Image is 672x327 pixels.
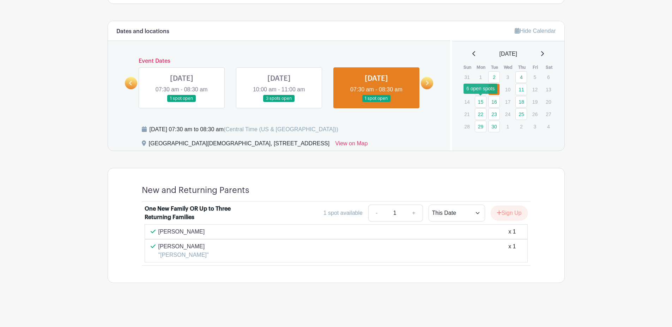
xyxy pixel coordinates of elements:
h6: Event Dates [137,58,421,65]
a: 18 [515,96,527,108]
a: 22 [475,108,486,120]
p: 3 [529,121,541,132]
p: 1 [475,72,486,83]
p: [PERSON_NAME] [158,228,205,236]
button: Sign Up [491,206,528,220]
p: 1 [502,121,514,132]
a: - [368,205,385,222]
p: 13 [543,84,554,95]
div: 6 open spots [464,84,497,94]
p: 17 [502,96,514,107]
a: 25 [515,108,527,120]
p: 6 [543,72,554,83]
div: [GEOGRAPHIC_DATA][DEMOGRAPHIC_DATA], [STREET_ADDRESS] [149,139,330,151]
p: 4 [543,121,554,132]
a: 29 [475,121,486,132]
p: 26 [529,109,541,120]
a: 4 [515,71,527,83]
a: 30 [488,121,500,132]
th: Sat [542,64,556,71]
a: Hide Calendar [515,28,556,34]
p: 3 [502,72,514,83]
p: [PERSON_NAME] [158,242,209,251]
p: 12 [529,84,541,95]
p: 10 [502,84,514,95]
th: Tue [488,64,502,71]
th: Wed [502,64,515,71]
div: [DATE] 07:30 am to 08:30 am [150,125,338,134]
div: x 1 [508,228,516,236]
a: + [405,205,423,222]
div: x 1 [508,242,516,259]
span: (Central Time (US & [GEOGRAPHIC_DATA])) [224,126,338,132]
th: Fri [529,64,543,71]
p: 31 [461,72,473,83]
p: 28 [461,121,473,132]
th: Thu [515,64,529,71]
h4: New and Returning Parents [142,185,249,195]
th: Sun [461,64,474,71]
div: One New Family OR Up to Three Returning Families [145,205,232,222]
a: View on Map [335,139,368,151]
a: 23 [488,108,500,120]
p: "[PERSON_NAME]" [158,251,209,259]
a: 15 [475,96,486,108]
p: 5 [529,72,541,83]
a: 16 [488,96,500,108]
p: 20 [543,96,554,107]
a: 11 [515,84,527,95]
p: 21 [461,109,473,120]
p: 19 [529,96,541,107]
span: [DATE] [500,50,517,58]
th: Mon [474,64,488,71]
p: 24 [502,109,514,120]
h6: Dates and locations [116,28,169,35]
div: 1 spot available [323,209,363,217]
p: 2 [515,121,527,132]
a: 2 [488,71,500,83]
p: 7 [461,84,473,95]
p: 27 [543,109,554,120]
p: 14 [461,96,473,107]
